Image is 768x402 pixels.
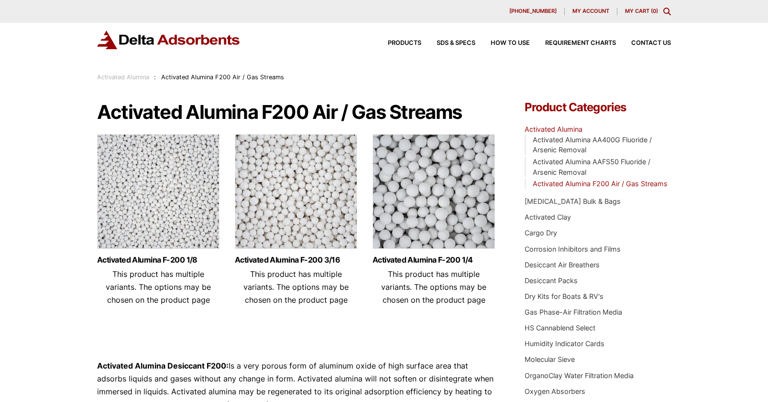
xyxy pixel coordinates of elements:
span: : [154,74,156,81]
h1: Activated Alumina F200 Air / Gas Streams [97,102,496,123]
span: My account [572,9,609,14]
a: Activated Alumina AAFS50 Fluoride / Arsenic Removal [533,158,650,176]
a: Corrosion Inhibitors and Films [525,245,621,253]
a: How to Use [475,40,530,46]
a: Requirement Charts [530,40,616,46]
a: Humidity Indicator Cards [525,339,604,348]
a: [MEDICAL_DATA] Bulk & Bags [525,197,621,205]
a: Oxygen Absorbers [525,387,585,395]
h4: Product Categories [525,102,671,113]
a: [PHONE_NUMBER] [502,8,565,15]
span: [PHONE_NUMBER] [509,9,557,14]
a: Activated Alumina F-200 3/16 [235,256,357,264]
a: Activated Alumina AA400G Fluoride / Arsenic Removal [533,136,652,154]
span: Contact Us [631,40,671,46]
a: Activated Alumina [525,125,582,133]
a: Activated Alumina F-200 1/8 [97,256,219,264]
a: Gas Phase-Air Filtration Media [525,308,622,316]
span: Requirement Charts [545,40,616,46]
span: This product has multiple variants. The options may be chosen on the product page [243,269,349,305]
a: Activated Clay [525,213,571,221]
strong: Activated Alumina Desiccant F200: [97,361,229,370]
a: Cargo Dry [525,229,557,237]
img: Delta Adsorbents [97,31,241,49]
a: SDS & SPECS [421,40,475,46]
a: Contact Us [616,40,671,46]
span: This product has multiple variants. The options may be chosen on the product page [106,269,211,305]
a: HS Cannablend Select [525,324,595,332]
a: Products [373,40,421,46]
a: Activated Alumina F200 Air / Gas Streams [533,180,668,188]
a: Molecular Sieve [525,355,575,363]
a: Desiccant Air Breathers [525,261,600,269]
a: Dry Kits for Boats & RV's [525,292,603,300]
a: My Cart (0) [625,8,658,14]
span: SDS & SPECS [437,40,475,46]
span: 0 [653,8,656,14]
a: OrganoClay Water Filtration Media [525,371,634,380]
span: How to Use [491,40,530,46]
a: Activated Alumina [97,74,149,81]
span: Activated Alumina F200 Air / Gas Streams [161,74,284,81]
span: Products [388,40,421,46]
div: Toggle Modal Content [663,8,671,15]
span: This product has multiple variants. The options may be chosen on the product page [381,269,486,305]
a: Desiccant Packs [525,276,578,285]
a: Activated Alumina F-200 1/4 [373,256,495,264]
a: My account [565,8,617,15]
